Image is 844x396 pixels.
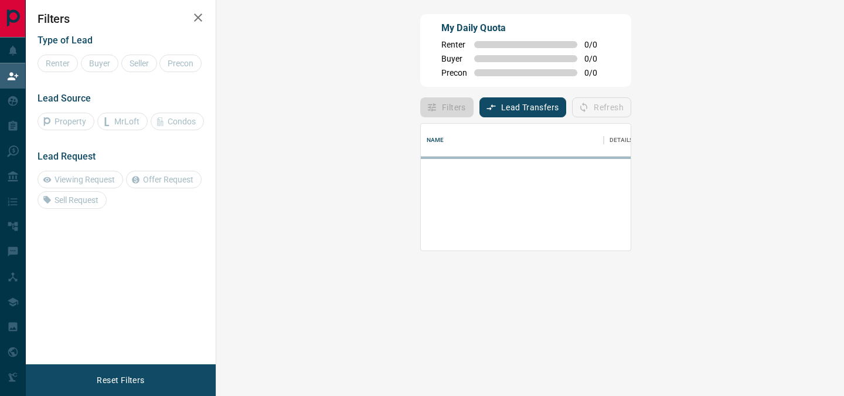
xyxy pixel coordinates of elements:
[38,151,96,162] span: Lead Request
[427,124,444,157] div: Name
[89,370,152,390] button: Reset Filters
[38,93,91,104] span: Lead Source
[441,40,467,49] span: Renter
[610,124,634,157] div: Details
[584,40,610,49] span: 0 / 0
[441,54,467,63] span: Buyer
[479,97,567,117] button: Lead Transfers
[38,35,93,46] span: Type of Lead
[441,21,610,35] p: My Daily Quota
[421,124,604,157] div: Name
[441,68,467,77] span: Precon
[584,54,610,63] span: 0 / 0
[584,68,610,77] span: 0 / 0
[38,12,204,26] h2: Filters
